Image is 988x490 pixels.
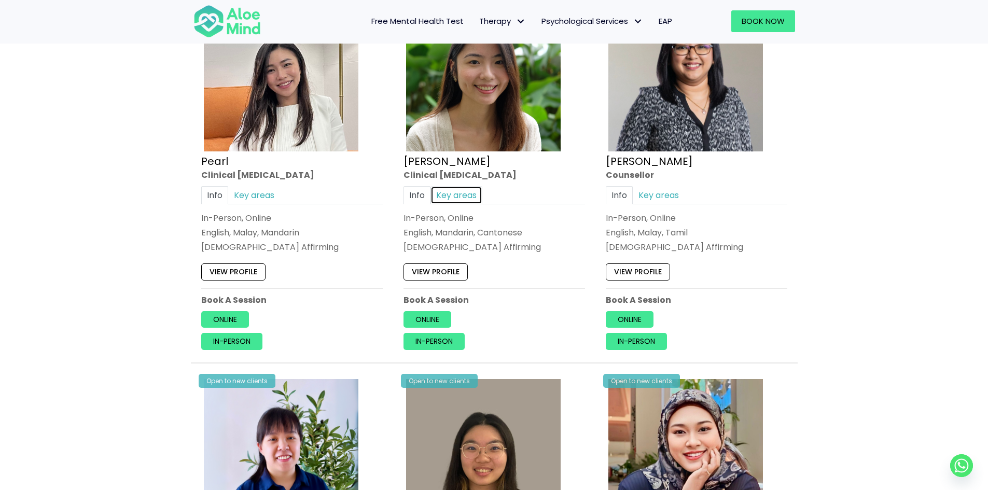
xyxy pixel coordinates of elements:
[201,293,383,305] p: Book A Session
[199,374,275,388] div: Open to new clients
[364,10,471,32] a: Free Mental Health Test
[201,153,228,168] a: Pearl
[742,16,785,26] span: Book Now
[541,16,643,26] span: Psychological Services
[201,186,228,204] a: Info
[606,153,693,168] a: [PERSON_NAME]
[633,186,685,204] a: Key areas
[606,263,670,280] a: View profile
[659,16,672,26] span: EAP
[401,374,478,388] div: Open to new clients
[471,10,534,32] a: TherapyTherapy: submenu
[403,153,491,168] a: [PERSON_NAME]
[403,311,451,328] a: Online
[201,263,266,280] a: View profile
[513,14,528,29] span: Therapy: submenu
[403,227,585,239] p: English, Mandarin, Cantonese
[606,311,653,328] a: Online
[606,186,633,204] a: Info
[606,333,667,349] a: In-person
[228,186,280,204] a: Key areas
[201,169,383,180] div: Clinical [MEDICAL_DATA]
[403,263,468,280] a: View profile
[603,374,680,388] div: Open to new clients
[201,212,383,224] div: In-Person, Online
[534,10,651,32] a: Psychological ServicesPsychological Services: submenu
[950,454,973,477] a: Whatsapp
[403,186,430,204] a: Info
[403,293,585,305] p: Book A Session
[631,14,646,29] span: Psychological Services: submenu
[479,16,526,26] span: Therapy
[651,10,680,32] a: EAP
[403,333,465,349] a: In-person
[606,212,787,224] div: In-Person, Online
[606,169,787,180] div: Counsellor
[201,333,262,349] a: In-person
[371,16,464,26] span: Free Mental Health Test
[193,4,261,38] img: Aloe mind Logo
[274,10,680,32] nav: Menu
[606,227,787,239] p: English, Malay, Tamil
[403,212,585,224] div: In-Person, Online
[731,10,795,32] a: Book Now
[201,241,383,253] div: [DEMOGRAPHIC_DATA] Affirming
[606,293,787,305] p: Book A Session
[201,227,383,239] p: English, Malay, Mandarin
[201,311,249,328] a: Online
[430,186,482,204] a: Key areas
[403,241,585,253] div: [DEMOGRAPHIC_DATA] Affirming
[606,241,787,253] div: [DEMOGRAPHIC_DATA] Affirming
[403,169,585,180] div: Clinical [MEDICAL_DATA]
